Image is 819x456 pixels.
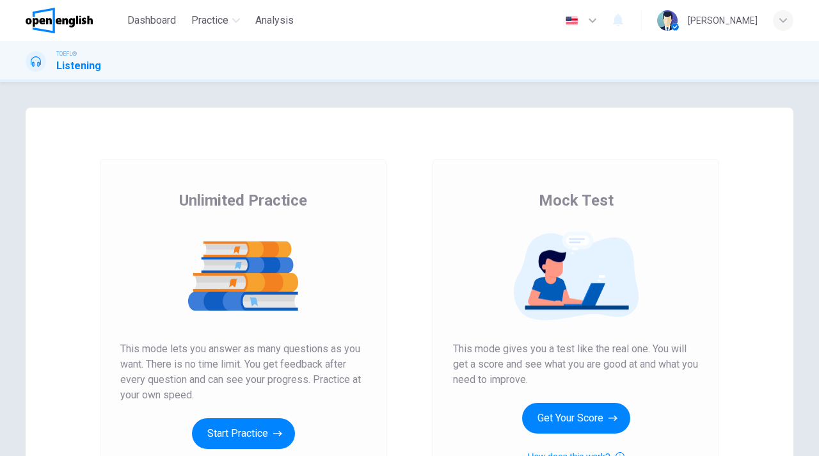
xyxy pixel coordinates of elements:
img: Profile picture [657,10,678,31]
span: Mock Test [539,190,614,211]
span: Analysis [255,13,294,28]
span: This mode gives you a test like the real one. You will get a score and see what you are good at a... [453,341,699,387]
img: OpenEnglish logo [26,8,93,33]
a: OpenEnglish logo [26,8,122,33]
span: Dashboard [127,13,176,28]
button: Analysis [250,9,299,32]
button: Get Your Score [522,403,630,434]
img: en [564,16,580,26]
div: [PERSON_NAME] [688,13,758,28]
button: Start Practice [192,418,295,449]
span: Unlimited Practice [179,190,307,211]
h1: Listening [56,58,101,74]
span: This mode lets you answer as many questions as you want. There is no time limit. You get feedback... [120,341,366,403]
span: Practice [191,13,228,28]
span: TOEFL® [56,49,77,58]
button: Practice [186,9,245,32]
button: Dashboard [122,9,181,32]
